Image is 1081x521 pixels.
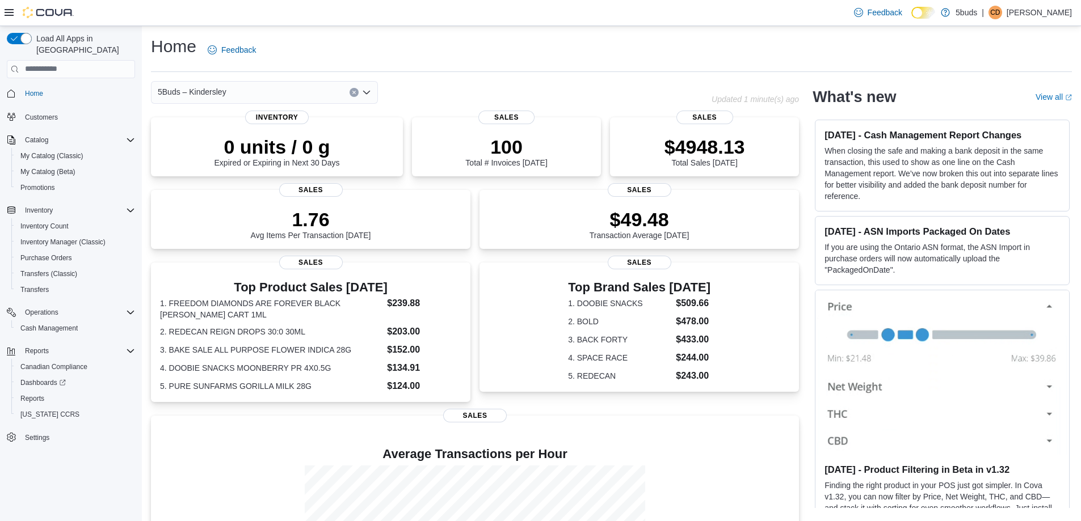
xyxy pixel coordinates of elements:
[160,298,382,320] dt: 1. FREEDOM DIAMONDS ARE FOREVER BLACK [PERSON_NAME] CART 1ML
[11,266,140,282] button: Transfers (Classic)
[251,208,371,231] p: 1.76
[20,362,87,371] span: Canadian Compliance
[20,394,44,403] span: Reports
[16,392,135,405] span: Reports
[676,333,710,346] dd: $433.00
[16,376,135,389] span: Dashboards
[20,431,54,444] a: Settings
[387,325,461,338] dd: $203.00
[568,281,710,294] h3: Top Brand Sales [DATE]
[825,226,1060,237] h3: [DATE] - ASN Imports Packaged On Dates
[2,304,140,320] button: Operations
[16,165,135,179] span: My Catalog (Beta)
[25,433,49,442] span: Settings
[25,89,43,98] span: Home
[20,111,62,124] a: Customers
[16,219,73,233] a: Inventory Count
[16,321,82,335] a: Cash Management
[158,85,226,99] span: 5Buds – Kindersley
[664,135,745,167] div: Total Sales [DATE]
[2,343,140,359] button: Reports
[16,165,80,179] a: My Catalog (Beta)
[11,320,140,336] button: Cash Management
[160,344,382,355] dt: 3. BAKE SALE ALL PURPOSE FLOWER INDICA 28G
[23,7,74,18] img: Cova
[2,429,140,446] button: Settings
[2,85,140,101] button: Home
[11,218,140,234] button: Inventory Count
[11,250,140,266] button: Purchase Orders
[214,135,340,167] div: Expired or Expiring in Next 30 Days
[160,380,382,392] dt: 5. PURE SUNFARMS GORILLA MILK 28G
[20,86,135,100] span: Home
[568,352,671,363] dt: 4. SPACE RACE
[245,111,309,124] span: Inventory
[20,410,79,419] span: [US_STATE] CCRS
[20,133,135,147] span: Catalog
[478,111,535,124] span: Sales
[151,35,196,58] h1: Home
[16,283,53,296] a: Transfers
[16,251,77,265] a: Purchase Orders
[25,308,58,317] span: Operations
[20,253,72,262] span: Purchase Orders
[568,370,671,382] dt: 5. REDECAN
[2,132,140,148] button: Catalog
[443,409,507,422] span: Sales
[20,222,69,231] span: Inventory Count
[387,379,461,393] dd: $124.00
[465,135,547,167] div: Total # Invoices [DATE]
[20,306,63,319] button: Operations
[362,88,371,97] button: Open list of options
[568,316,671,327] dt: 2. BOLD
[11,148,140,164] button: My Catalog (Classic)
[160,362,382,374] dt: 4. DOOBIE SNACKS MOONBERRY PR 4X0.5G
[590,208,689,240] div: Transaction Average [DATE]
[221,44,256,56] span: Feedback
[160,326,382,337] dt: 2. REDECAN REIGN DROPS 30:0 30ML
[568,298,671,309] dt: 1. DOOBIE SNACKS
[868,7,902,18] span: Feedback
[203,39,260,61] a: Feedback
[350,88,359,97] button: Clear input
[16,181,135,194] span: Promotions
[160,281,461,294] h3: Top Product Sales [DATE]
[825,464,1060,475] h3: [DATE] - Product Filtering in Beta in v1.32
[2,202,140,218] button: Inventory
[214,135,340,158] p: 0 units / 0 g
[20,151,83,160] span: My Catalog (Classic)
[16,181,60,194] a: Promotions
[20,183,55,192] span: Promotions
[11,180,140,196] button: Promotions
[2,108,140,125] button: Customers
[32,33,135,56] span: Load All Apps in [GEOGRAPHIC_DATA]
[25,206,53,215] span: Inventory
[1007,6,1072,19] p: [PERSON_NAME]
[11,391,140,406] button: Reports
[16,360,135,374] span: Canadian Compliance
[989,6,1002,19] div: Chelsea Dinsmore
[160,447,790,461] h4: Average Transactions per Hour
[387,343,461,357] dd: $152.00
[676,315,710,328] dd: $478.00
[279,183,343,197] span: Sales
[825,129,1060,141] h3: [DATE] - Cash Management Report Changes
[465,135,547,158] p: 100
[20,204,135,217] span: Inventory
[16,149,135,163] span: My Catalog (Classic)
[20,285,49,294] span: Transfers
[813,88,896,106] h2: What's new
[16,376,70,389] a: Dashboards
[16,235,110,249] a: Inventory Manager (Classic)
[16,321,135,335] span: Cash Management
[11,282,140,298] button: Transfers
[20,306,135,319] span: Operations
[20,204,57,217] button: Inventory
[251,208,371,240] div: Avg Items Per Transaction [DATE]
[676,296,710,310] dd: $509.66
[387,296,461,310] dd: $239.88
[25,346,49,355] span: Reports
[20,378,66,387] span: Dashboards
[16,219,135,233] span: Inventory Count
[16,283,135,296] span: Transfers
